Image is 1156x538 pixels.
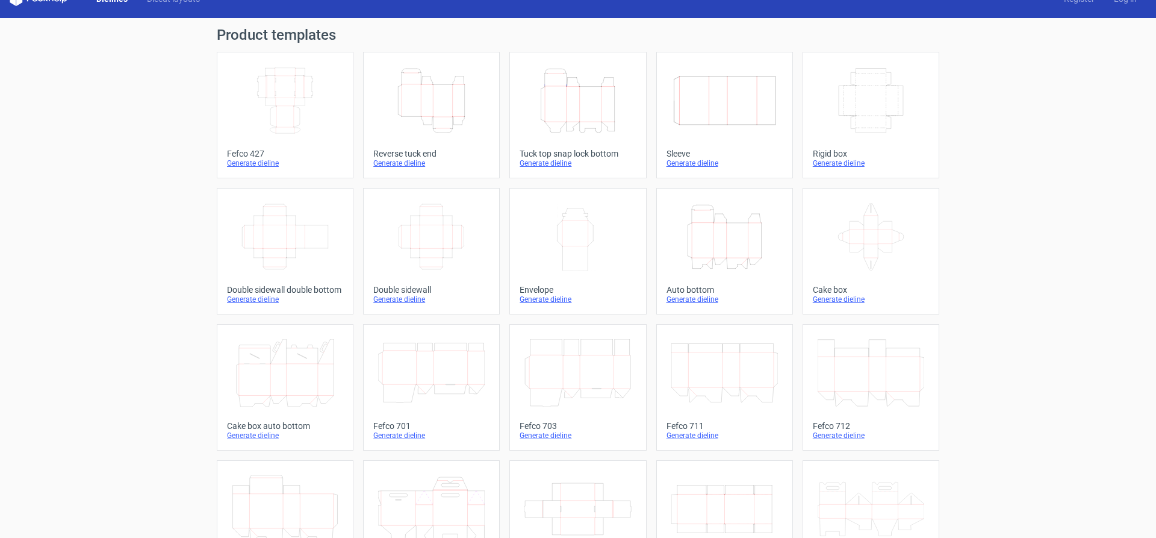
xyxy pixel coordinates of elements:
div: Fefco 711 [667,421,783,431]
div: Sleeve [667,149,783,158]
h1: Product templates [217,28,939,42]
div: Generate dieline [813,295,929,304]
div: Generate dieline [813,431,929,440]
a: Cake boxGenerate dieline [803,188,939,314]
div: Generate dieline [227,158,343,168]
div: Generate dieline [520,158,636,168]
div: Generate dieline [227,431,343,440]
div: Reverse tuck end [373,149,489,158]
a: Fefco 427Generate dieline [217,52,353,178]
div: Auto bottom [667,285,783,295]
div: Fefco 427 [227,149,343,158]
a: Fefco 701Generate dieline [363,324,500,451]
a: Reverse tuck endGenerate dieline [363,52,500,178]
div: Fefco 701 [373,421,489,431]
div: Tuck top snap lock bottom [520,149,636,158]
a: Auto bottomGenerate dieline [656,188,793,314]
a: Fefco 712Generate dieline [803,324,939,451]
div: Fefco 712 [813,421,929,431]
a: EnvelopeGenerate dieline [509,188,646,314]
a: Double sidewallGenerate dieline [363,188,500,314]
div: Generate dieline [227,295,343,304]
div: Generate dieline [373,295,489,304]
div: Generate dieline [373,431,489,440]
div: Generate dieline [813,158,929,168]
div: Cake box [813,285,929,295]
a: SleeveGenerate dieline [656,52,793,178]
div: Envelope [520,285,636,295]
a: Cake box auto bottomGenerate dieline [217,324,353,451]
div: Generate dieline [667,158,783,168]
div: Rigid box [813,149,929,158]
div: Cake box auto bottom [227,421,343,431]
div: Generate dieline [667,431,783,440]
div: Double sidewall [373,285,489,295]
a: Fefco 711Generate dieline [656,324,793,451]
a: Double sidewall double bottomGenerate dieline [217,188,353,314]
div: Generate dieline [520,295,636,304]
div: Generate dieline [520,431,636,440]
a: Tuck top snap lock bottomGenerate dieline [509,52,646,178]
div: Generate dieline [373,158,489,168]
div: Generate dieline [667,295,783,304]
div: Double sidewall double bottom [227,285,343,295]
a: Rigid boxGenerate dieline [803,52,939,178]
div: Fefco 703 [520,421,636,431]
a: Fefco 703Generate dieline [509,324,646,451]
